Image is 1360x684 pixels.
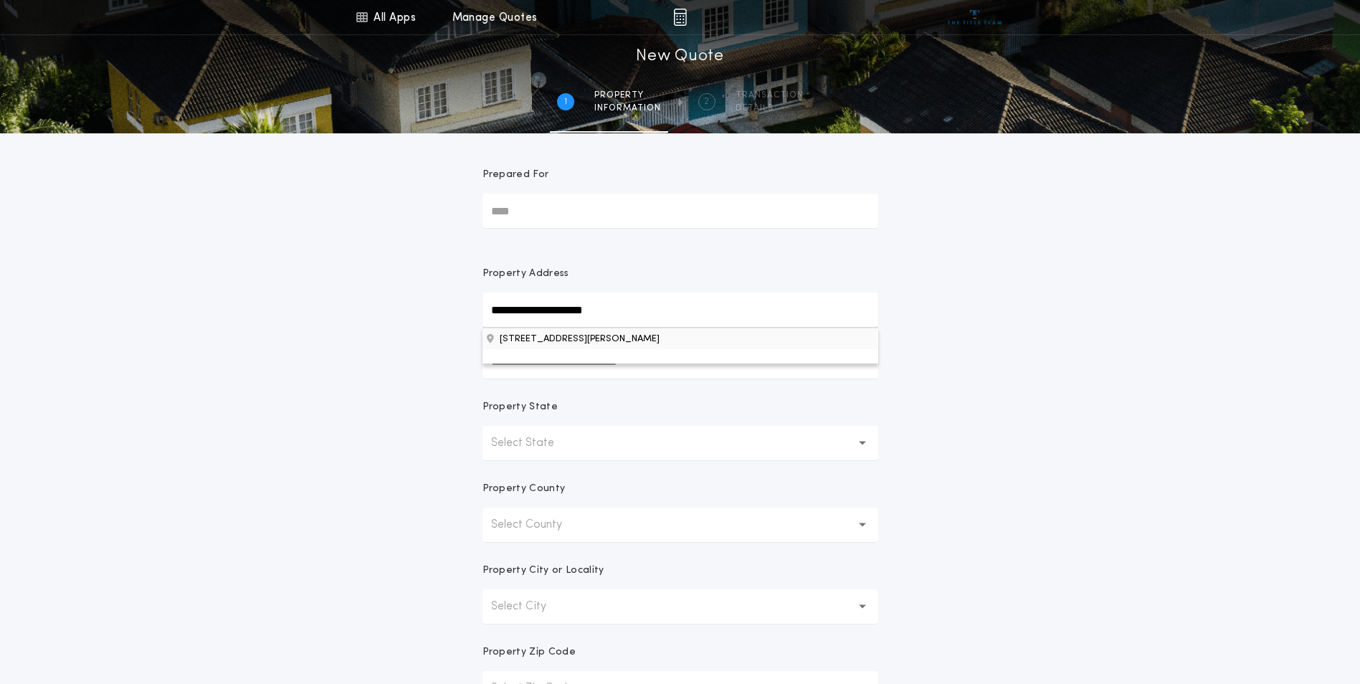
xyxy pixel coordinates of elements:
img: vs-icon [948,10,1002,24]
p: Property County [482,482,566,496]
input: Prepared For [482,194,878,228]
img: img [673,9,687,26]
button: Property Address [482,328,878,349]
p: Select State [491,434,577,452]
p: Select City [491,598,569,615]
button: Select State [482,426,878,460]
h2: 1 [564,96,567,108]
span: details [736,103,804,114]
button: Select City [482,589,878,624]
span: Transaction [736,90,804,101]
p: Property City or Locality [482,564,604,578]
h2: 2 [704,96,709,108]
p: Property Address [482,267,878,281]
button: Select County [482,508,878,542]
p: Select County [491,516,585,533]
span: information [594,103,661,114]
p: Property Zip Code [482,645,576,660]
span: Property [594,90,661,101]
h1: New Quote [636,45,723,68]
p: Prepared For [482,168,549,182]
p: Property State [482,400,558,414]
